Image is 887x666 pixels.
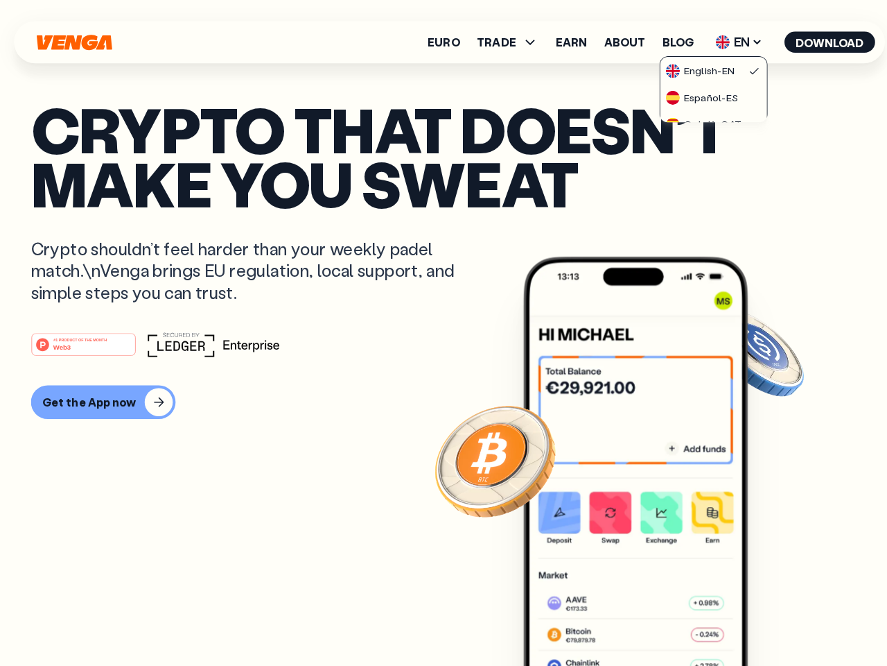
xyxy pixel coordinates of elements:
[30,380,857,413] a: Get the App now
[657,89,728,103] div: Español - ES
[596,36,637,47] a: About
[696,298,796,398] img: USDC coin
[471,33,532,50] span: TRADE
[657,89,671,103] img: flag-es
[30,336,134,355] a: #1 PRODUCT OF THE MONTHWeb3
[653,36,685,47] a: Blog
[30,101,857,207] p: Crypto that doesn’t make you sweat
[651,109,757,135] a: flag-catCatalà-CAT
[35,34,112,50] svg: Home
[42,390,134,404] div: Get the App now
[657,116,671,130] img: flag-cat
[548,36,579,47] a: Earn
[651,56,757,83] a: flag-ukEnglish-EN
[30,380,173,413] button: Get the App now
[422,36,454,47] a: Euro
[706,35,720,49] img: flag-uk
[53,339,70,346] tspan: Web3
[701,31,757,53] span: EN
[30,234,468,300] p: Crypto shouldn’t feel harder than your weekly padel match.\nVenga brings EU regulation, local sup...
[471,36,509,47] span: TRADE
[53,333,105,337] tspan: #1 PRODUCT OF THE MONTH
[657,116,732,130] div: Català - CAT
[651,83,757,109] a: flag-esEspañol-ES
[426,392,551,517] img: Bitcoin
[657,63,671,77] img: flag-uk
[657,63,725,77] div: English - EN
[774,31,863,52] button: Download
